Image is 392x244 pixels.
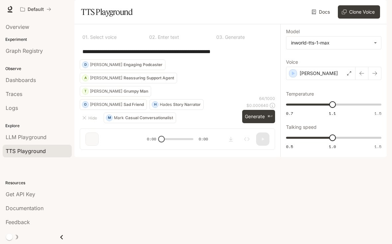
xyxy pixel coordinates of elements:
[160,103,172,107] p: Hades
[80,113,101,123] button: Hide
[300,70,338,77] p: [PERSON_NAME]
[286,60,298,64] p: Voice
[286,29,300,34] p: Model
[149,99,204,110] button: HHadesStory Narrator
[291,40,370,46] div: inworld-tts-1-max
[80,73,177,83] button: A[PERSON_NAME]Reassuring Support Agent
[124,76,174,80] p: Reassuring Support Agent
[81,5,133,19] h1: TTS Playground
[80,99,147,110] button: O[PERSON_NAME]Sad Friend
[286,111,293,116] span: 0.7
[90,89,122,93] p: [PERSON_NAME]
[82,35,89,40] p: 0 1 .
[242,110,275,123] button: Generate⌘⏎
[216,35,224,40] p: 0 3 .
[82,59,88,70] div: D
[224,35,245,40] p: Generate
[286,37,381,49] div: inworld-tts-1-max
[329,144,336,149] span: 1.0
[152,99,158,110] div: H
[124,103,144,107] p: Sad Friend
[286,144,293,149] span: 0.5
[267,115,272,119] p: ⌘⏎
[329,111,336,116] span: 1.1
[173,103,201,107] p: Story Narrator
[114,116,124,120] p: Mark
[124,63,162,67] p: Engaging Podcaster
[310,5,333,19] a: Docs
[82,99,88,110] div: O
[28,7,44,12] p: Default
[106,113,112,123] div: M
[104,113,176,123] button: MMarkCasual Conversationalist
[125,116,173,120] p: Casual Conversationalist
[149,35,156,40] p: 0 2 .
[80,86,151,97] button: T[PERSON_NAME]Grumpy Man
[374,111,381,116] span: 1.5
[80,59,165,70] button: D[PERSON_NAME]Engaging Podcaster
[338,5,380,19] button: Clone Voice
[82,86,88,97] div: T
[90,103,122,107] p: [PERSON_NAME]
[82,73,88,83] div: A
[156,35,179,40] p: Enter text
[90,76,122,80] p: [PERSON_NAME]
[286,125,317,129] p: Talking speed
[374,144,381,149] span: 1.5
[286,92,314,96] p: Temperature
[89,35,117,40] p: Select voice
[17,3,54,16] button: All workspaces
[90,63,122,67] p: [PERSON_NAME]
[124,89,148,93] p: Grumpy Man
